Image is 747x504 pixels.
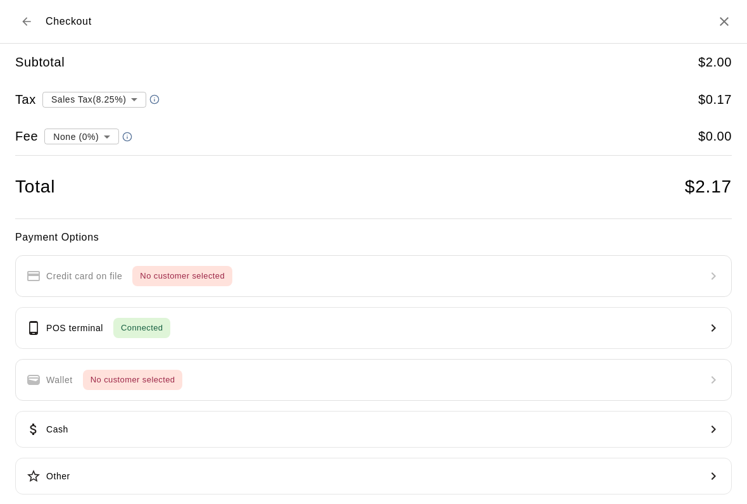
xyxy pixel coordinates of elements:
[46,423,68,436] p: Cash
[685,176,732,198] h4: $ 2.17
[15,176,55,198] h4: Total
[15,10,38,33] button: Back to cart
[113,321,170,336] span: Connected
[698,91,732,108] h5: $ 0.17
[15,411,732,448] button: Cash
[15,458,732,495] button: Other
[15,229,732,246] h6: Payment Options
[717,14,732,29] button: Close
[44,125,119,148] div: None (0%)
[46,322,103,335] p: POS terminal
[15,128,38,145] h5: Fee
[15,54,65,71] h5: Subtotal
[15,10,92,33] div: Checkout
[698,128,732,145] h5: $ 0.00
[46,470,70,483] p: Other
[15,91,36,108] h5: Tax
[15,307,732,349] button: POS terminalConnected
[42,87,146,111] div: Sales Tax ( 8.25 %)
[698,54,732,71] h5: $ 2.00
